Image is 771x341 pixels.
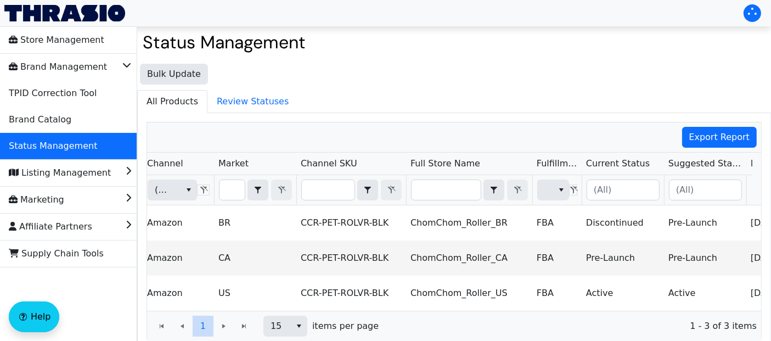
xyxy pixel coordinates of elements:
[406,175,532,205] th: Filter
[532,276,582,311] td: FBA
[214,175,296,205] th: Filter
[582,241,664,276] td: Pre-Launch
[537,157,577,170] span: Fulfillment
[9,301,59,332] button: Help floatingactionbutton
[587,180,659,200] input: (All)
[664,276,746,311] td: Active
[248,180,268,200] button: select
[668,157,742,170] span: Suggested Status
[582,175,664,205] th: Filter
[532,175,582,205] th: Filter
[483,180,504,200] span: Choose Operator
[553,180,569,200] button: select
[682,127,757,148] button: Export Report
[271,320,284,333] span: 15
[9,31,104,49] span: Store Management
[208,91,297,113] span: Review Statuses
[484,180,504,200] button: select
[387,320,757,333] span: 1 - 3 of 3 items
[296,241,406,276] td: CCR-PET-ROLVR-BLK
[664,175,746,205] th: Filter
[193,316,213,337] button: Page 1
[9,218,92,236] span: Affiliate Partners
[214,276,296,311] td: US
[664,205,746,241] td: Pre-Launch
[9,85,97,102] span: TPID Correction Tool
[291,316,307,336] button: select
[586,157,650,170] span: Current Status
[312,320,379,333] span: items per page
[140,64,208,85] button: Bulk Update
[263,316,307,337] span: Page size
[4,5,125,21] img: Thrasio Logo
[296,276,406,311] td: CCR-PET-ROLVR-BLK
[147,311,761,341] div: Page 1 of 1
[582,205,664,241] td: Discontinued
[143,32,766,53] h2: Status Management
[143,175,214,205] th: Filter
[582,276,664,311] td: Active
[9,164,111,182] span: Listing Management
[296,205,406,241] td: CCR-PET-ROLVR-BLK
[147,157,183,170] span: Channel
[9,191,64,209] span: Marketing
[31,310,50,323] span: Help
[143,205,214,241] td: Amazon
[147,68,201,81] span: Bulk Update
[302,180,354,200] input: Filter
[532,241,582,276] td: FBA
[406,241,532,276] td: ChomChom_Roller_CA
[9,58,107,76] span: Brand Management
[410,157,480,170] span: Full Store Name
[218,157,249,170] span: Market
[220,180,245,200] input: Filter
[664,241,746,276] td: Pre-Launch
[143,276,214,311] td: Amazon
[9,111,71,128] span: Brand Catalog
[532,205,582,241] td: FBA
[143,241,214,276] td: Amazon
[301,157,357,170] span: Channel SKU
[9,137,97,155] span: Status Management
[155,183,172,197] span: (All)
[406,276,532,311] td: ChomChom_Roller_US
[412,180,481,200] input: Filter
[214,241,296,276] td: CA
[358,180,378,200] button: select
[9,245,104,262] span: Supply Chain Tools
[247,180,268,200] span: Choose Operator
[689,131,750,144] span: Export Report
[357,180,378,200] span: Choose Operator
[669,180,741,200] input: (All)
[200,320,206,333] span: 1
[406,205,532,241] td: ChomChom_Roller_BR
[214,205,296,241] td: BR
[296,175,406,205] th: Filter
[181,180,196,200] button: select
[138,91,207,113] span: All Products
